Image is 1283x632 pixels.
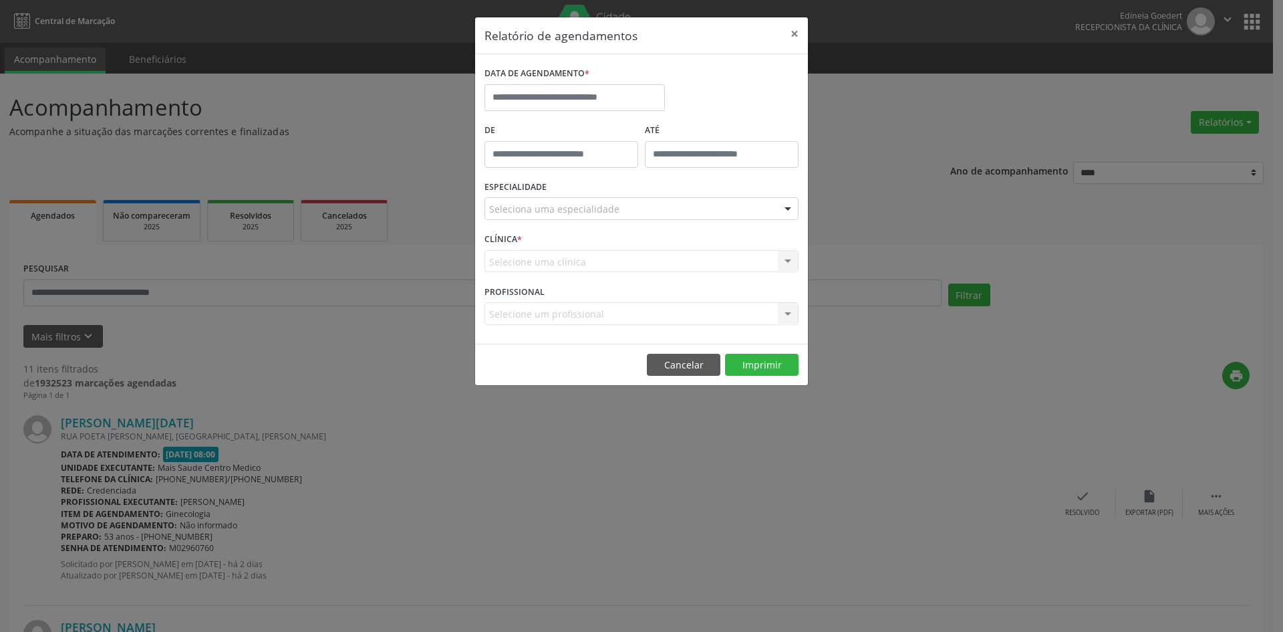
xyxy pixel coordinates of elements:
label: DATA DE AGENDAMENTO [484,64,589,84]
span: Seleciona uma especialidade [489,202,619,216]
button: Close [781,17,808,50]
h5: Relatório de agendamentos [484,27,637,44]
label: ATÉ [645,120,799,141]
button: Cancelar [647,354,720,377]
button: Imprimir [725,354,799,377]
label: CLÍNICA [484,229,522,250]
label: De [484,120,638,141]
label: ESPECIALIDADE [484,177,547,198]
label: PROFISSIONAL [484,282,545,302]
